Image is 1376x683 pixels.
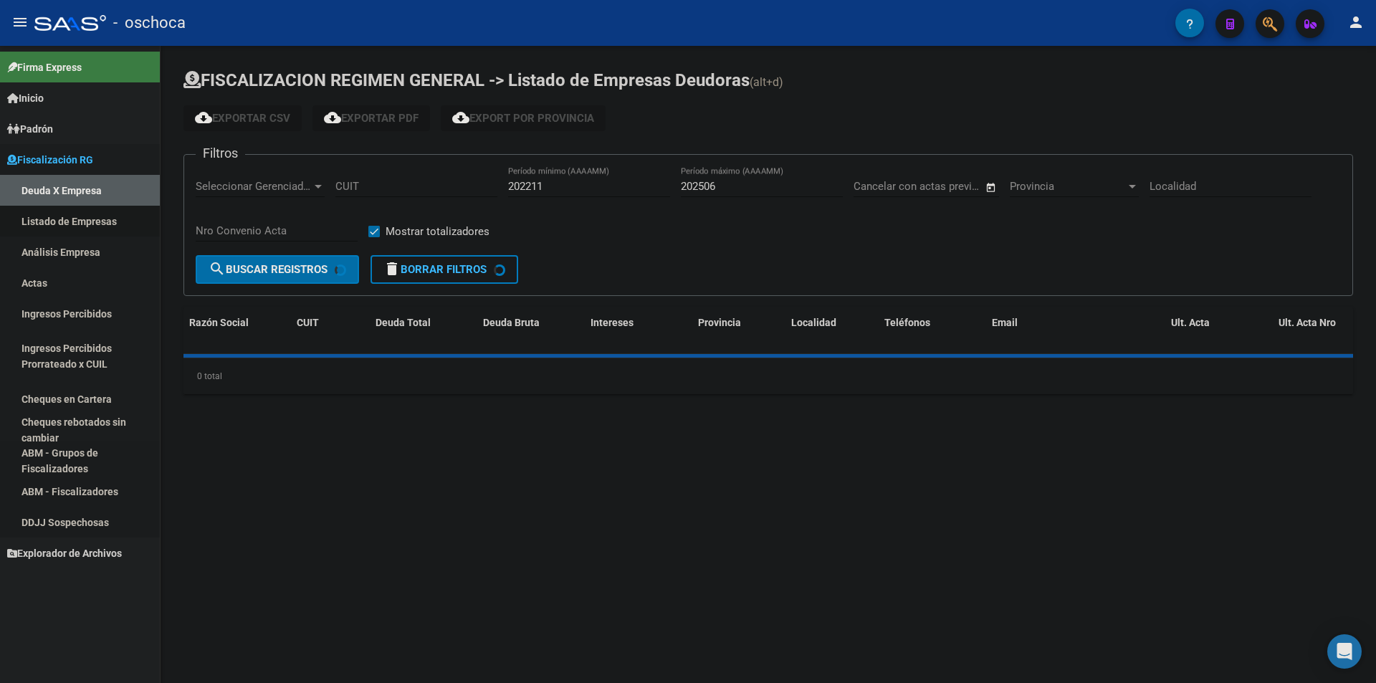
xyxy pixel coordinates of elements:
[983,179,999,196] button: Open calendar
[324,112,419,125] span: Exportar PDF
[376,317,431,328] span: Deuda Total
[196,143,245,163] h3: Filtros
[698,317,741,328] span: Provincia
[383,260,401,277] mat-icon: delete
[209,260,226,277] mat-icon: search
[879,307,986,355] datatable-header-cell: Teléfonos
[297,317,319,328] span: CUIT
[196,255,359,284] button: Buscar Registros
[1010,180,1126,193] span: Provincia
[7,152,93,168] span: Fiscalización RG
[324,109,341,126] mat-icon: cloud_download
[209,263,328,276] span: Buscar Registros
[370,307,477,355] datatable-header-cell: Deuda Total
[7,121,53,137] span: Padrón
[183,70,750,90] span: FISCALIZACION REGIMEN GENERAL -> Listado de Empresas Deudoras
[1171,317,1210,328] span: Ult. Acta
[383,263,487,276] span: Borrar Filtros
[195,112,290,125] span: Exportar CSV
[386,223,489,240] span: Mostrar totalizadores
[189,317,249,328] span: Razón Social
[785,307,879,355] datatable-header-cell: Localidad
[291,307,370,355] datatable-header-cell: CUIT
[750,75,783,89] span: (alt+d)
[483,317,540,328] span: Deuda Bruta
[992,317,1018,328] span: Email
[371,255,518,284] button: Borrar Filtros
[1327,634,1362,669] div: Open Intercom Messenger
[7,90,44,106] span: Inicio
[183,105,302,131] button: Exportar CSV
[113,7,186,39] span: - oschoca
[585,307,692,355] datatable-header-cell: Intereses
[183,358,1353,394] div: 0 total
[452,109,469,126] mat-icon: cloud_download
[477,307,585,355] datatable-header-cell: Deuda Bruta
[183,307,291,355] datatable-header-cell: Razón Social
[441,105,606,131] button: Export por Provincia
[11,14,29,31] mat-icon: menu
[591,317,634,328] span: Intereses
[7,59,82,75] span: Firma Express
[7,545,122,561] span: Explorador de Archivos
[791,317,836,328] span: Localidad
[196,180,312,193] span: Seleccionar Gerenciador
[1279,317,1336,328] span: Ult. Acta Nro
[986,307,1165,355] datatable-header-cell: Email
[884,317,930,328] span: Teléfonos
[692,307,785,355] datatable-header-cell: Provincia
[1165,307,1273,355] datatable-header-cell: Ult. Acta
[195,109,212,126] mat-icon: cloud_download
[1347,14,1365,31] mat-icon: person
[312,105,430,131] button: Exportar PDF
[452,112,594,125] span: Export por Provincia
